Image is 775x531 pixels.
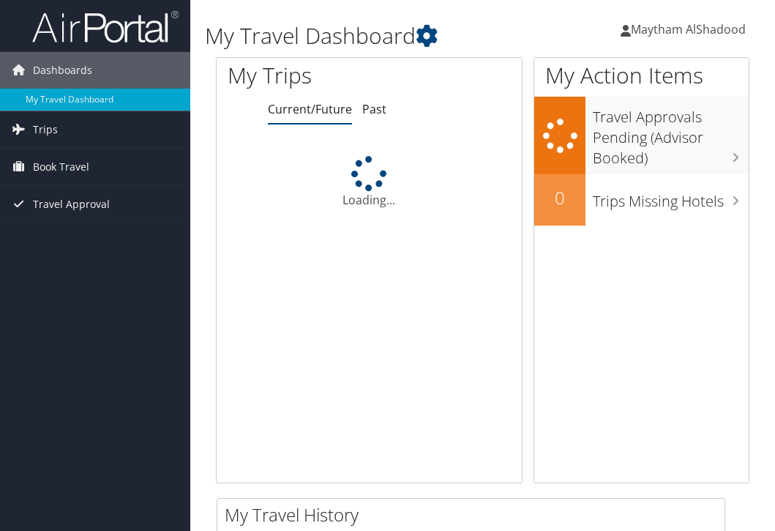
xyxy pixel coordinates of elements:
[33,186,110,223] span: Travel Approval
[593,100,749,168] h3: Travel Approvals Pending (Advisor Booked)
[205,21,575,51] h1: My Travel Dashboard
[225,502,725,527] h2: My Travel History
[534,60,749,91] h1: My Action Items
[228,60,383,91] h1: My Trips
[33,111,58,148] span: Trips
[534,97,749,174] a: Travel Approvals Pending (Advisor Booked)
[362,101,386,117] a: Past
[33,52,92,89] span: Dashboards
[217,156,522,209] div: Loading...
[268,101,352,117] a: Current/Future
[631,21,746,37] span: Maytham AlShadood
[32,10,179,44] img: airportal-logo.png
[33,149,89,185] span: Book Travel
[534,185,585,210] h2: 0
[621,7,760,51] a: Maytham AlShadood
[534,174,749,226] a: 0Trips Missing Hotels
[593,184,749,212] h3: Trips Missing Hotels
